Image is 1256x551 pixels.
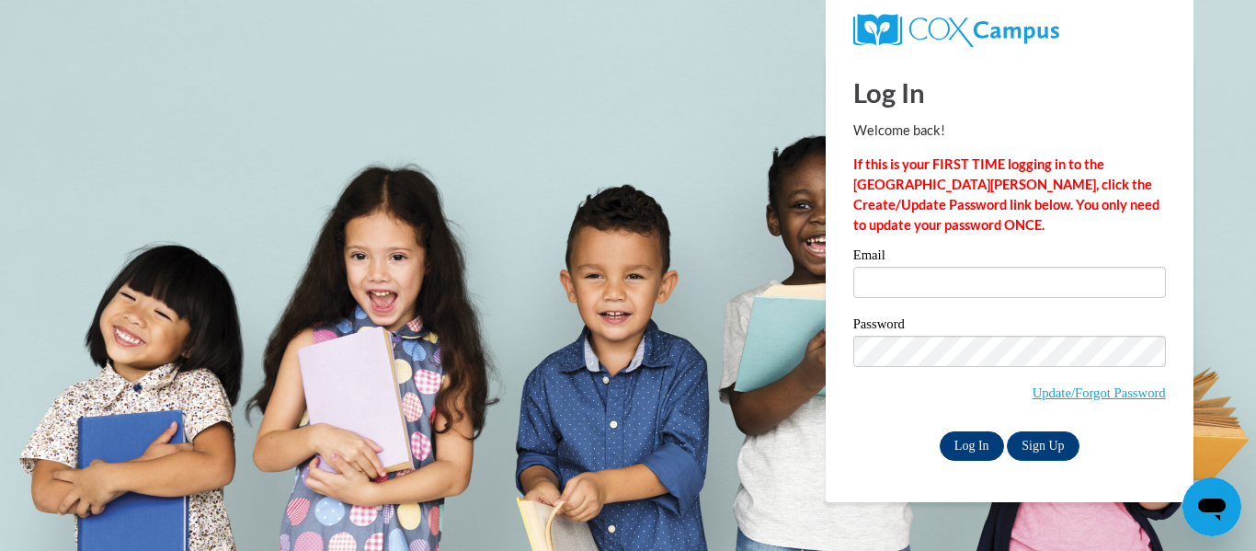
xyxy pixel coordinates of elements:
a: COX Campus [853,14,1166,47]
h1: Log In [853,74,1166,111]
a: Sign Up [1007,431,1079,461]
p: Welcome back! [853,121,1166,141]
label: Email [853,248,1166,267]
strong: If this is your FIRST TIME logging in to the [GEOGRAPHIC_DATA][PERSON_NAME], click the Create/Upd... [853,156,1159,233]
a: Update/Forgot Password [1033,385,1166,400]
input: Log In [940,431,1004,461]
img: COX Campus [853,14,1059,47]
label: Password [853,317,1166,336]
iframe: Button to launch messaging window [1182,477,1241,536]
